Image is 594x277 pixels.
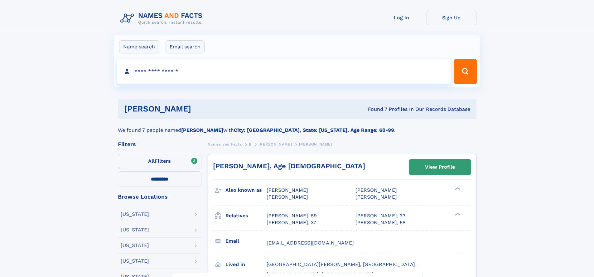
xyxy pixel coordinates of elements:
button: Search Button [454,59,477,84]
div: [US_STATE] [121,227,149,232]
a: [PERSON_NAME], 33 [355,212,405,219]
a: [PERSON_NAME], 58 [355,219,406,226]
div: [US_STATE] [121,212,149,217]
div: View Profile [425,160,455,174]
label: Filters [118,154,201,169]
span: [PERSON_NAME] [355,187,397,193]
div: We found 7 people named with . [118,119,476,134]
span: All [148,158,155,164]
span: [PERSON_NAME] [258,142,292,146]
div: Browse Locations [118,194,201,200]
span: B [249,142,252,146]
div: [US_STATE] [121,259,149,264]
a: B [249,140,252,148]
div: ❯ [453,187,461,191]
b: City: [GEOGRAPHIC_DATA], State: [US_STATE], Age Range: 60-99 [234,127,394,133]
b: [PERSON_NAME] [181,127,223,133]
a: [PERSON_NAME], 37 [267,219,316,226]
a: Log In [377,10,427,25]
img: Logo Names and Facts [118,10,208,27]
h3: Email [225,236,267,246]
label: Email search [166,40,205,53]
h1: [PERSON_NAME] [124,105,280,113]
div: [US_STATE] [121,243,149,248]
h3: Also known as [225,185,267,195]
span: [PERSON_NAME] [355,194,397,200]
input: search input [117,59,451,84]
span: [PERSON_NAME] [267,194,308,200]
h3: Relatives [225,210,267,221]
a: Names and Facts [208,140,242,148]
span: [GEOGRAPHIC_DATA][PERSON_NAME], [GEOGRAPHIC_DATA] [267,261,415,267]
div: ❯ [453,212,461,216]
div: Found 7 Profiles In Our Records Database [279,106,470,113]
a: Sign Up [427,10,476,25]
label: Name search [119,40,159,53]
span: [PERSON_NAME] [267,187,308,193]
a: View Profile [409,160,471,175]
h3: Lived in [225,259,267,270]
span: [EMAIL_ADDRESS][DOMAIN_NAME] [267,240,354,246]
a: [PERSON_NAME], 59 [267,212,317,219]
a: [PERSON_NAME] [258,140,292,148]
div: Filters [118,141,201,147]
a: [PERSON_NAME], Age [DEMOGRAPHIC_DATA] [213,162,365,170]
span: [PERSON_NAME] [299,142,332,146]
